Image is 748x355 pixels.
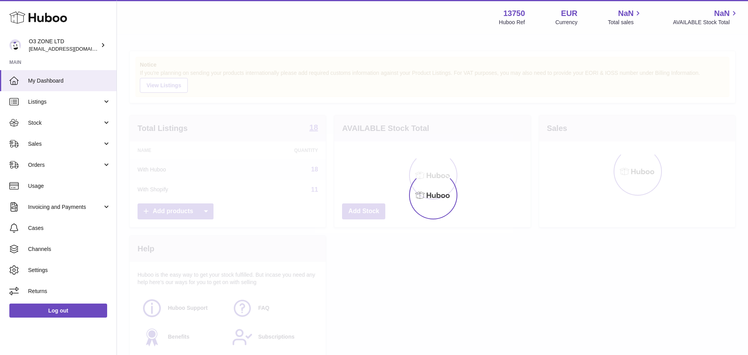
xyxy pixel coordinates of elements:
[28,119,102,127] span: Stock
[714,8,730,19] span: NaN
[608,19,642,26] span: Total sales
[28,245,111,253] span: Channels
[608,8,642,26] a: NaN Total sales
[503,8,525,19] strong: 13750
[29,38,99,53] div: O3 ZONE LTD
[499,19,525,26] div: Huboo Ref
[28,140,102,148] span: Sales
[9,39,21,51] img: hello@o3zoneltd.co.uk
[556,19,578,26] div: Currency
[28,77,111,85] span: My Dashboard
[9,304,107,318] a: Log out
[28,203,102,211] span: Invoicing and Payments
[28,182,111,190] span: Usage
[618,8,633,19] span: NaN
[673,19,739,26] span: AVAILABLE Stock Total
[28,161,102,169] span: Orders
[28,288,111,295] span: Returns
[28,224,111,232] span: Cases
[673,8,739,26] a: NaN AVAILABLE Stock Total
[29,46,115,52] span: [EMAIL_ADDRESS][DOMAIN_NAME]
[28,267,111,274] span: Settings
[561,8,577,19] strong: EUR
[28,98,102,106] span: Listings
